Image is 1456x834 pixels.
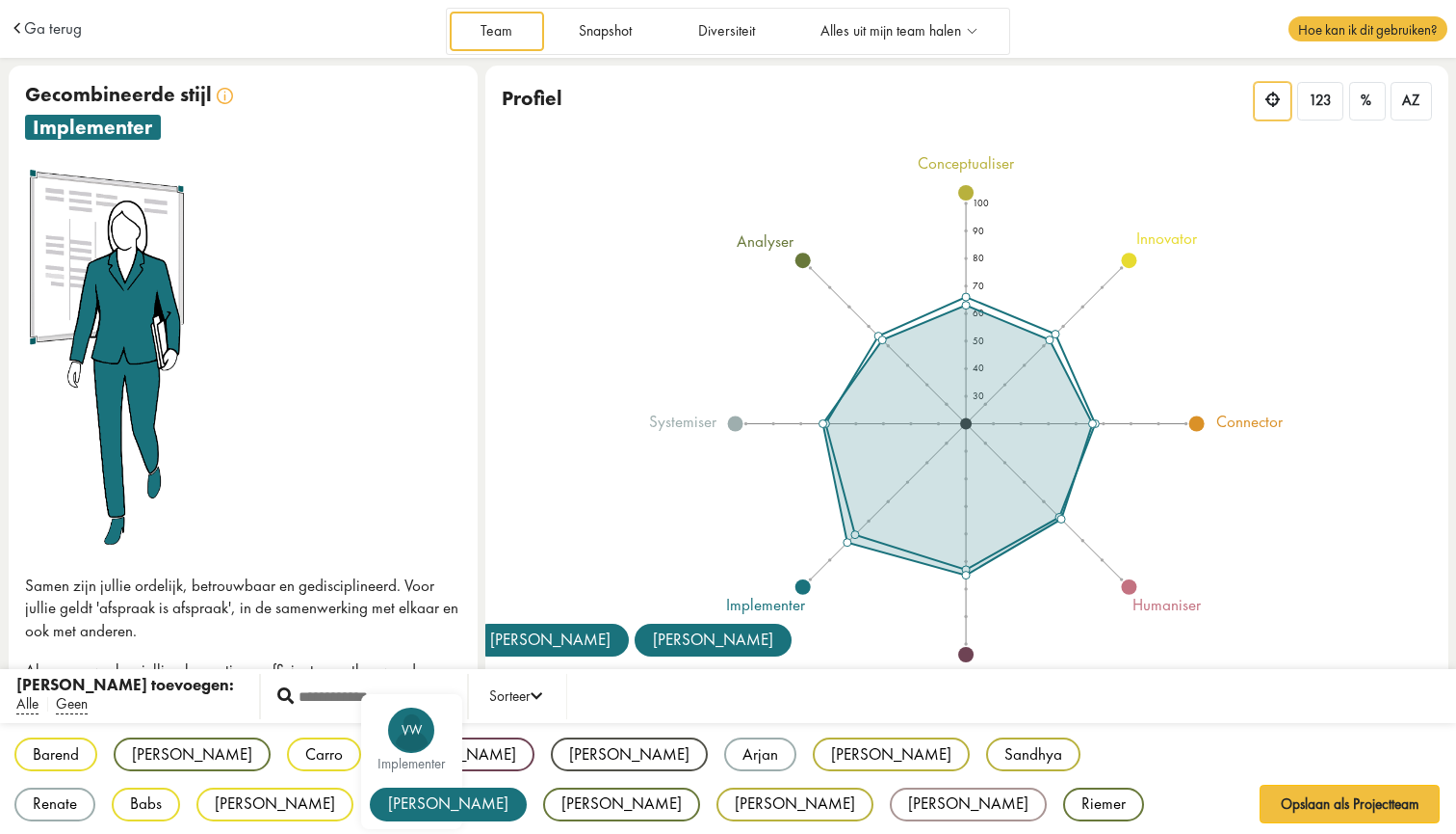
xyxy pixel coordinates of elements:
[25,659,461,728] p: Als groep werken jullie planmatig en efficient, voortbouwend op beproefde ervaring. Jullie zijn s...
[25,575,461,643] p: Samen zijn jullie ordelijk, betrouwbaar en gedisciplineerd. Voor jullie geldt 'afspraak is afspra...
[1133,594,1203,615] tspan: humaniser
[217,88,233,104] img: info.svg
[551,738,708,771] div: [PERSON_NAME]
[974,197,990,209] text: 100
[472,624,629,658] div: [PERSON_NAME]
[813,738,970,771] div: [PERSON_NAME]
[489,686,542,709] div: Sorteer
[649,412,717,433] tspan: systemiser
[790,12,1007,51] a: Alles uit mijn team halen
[726,594,806,615] tspan: implementer
[25,81,212,107] span: Gecombineerde stijl
[502,85,562,111] span: Profiel
[919,152,1016,174] tspan: conceptualiser
[1402,92,1419,110] span: AZ
[370,788,527,821] div: [PERSON_NAME]
[370,757,452,771] div: implementer
[1063,788,1144,821] div: Riemer
[24,20,82,37] a: Ga terug
[666,12,786,51] a: Diversiteit
[1137,229,1199,250] tspan: innovator
[112,788,180,821] div: Babs
[56,694,88,714] span: Geen
[820,23,961,40] span: Alles uit mijn team halen
[450,12,544,51] a: Team
[738,230,795,252] tspan: analyser
[25,164,193,550] img: implementer.png
[890,788,1047,821] div: [PERSON_NAME]
[543,788,700,821] div: [PERSON_NAME]
[1361,92,1371,110] span: %
[974,252,985,264] text: 80
[974,280,985,292] text: 70
[14,788,95,821] div: Renate
[635,624,792,658] div: [PERSON_NAME]
[16,694,39,714] span: Alle
[1309,92,1332,110] span: 123
[547,12,663,51] a: Snapshot
[716,788,873,821] div: [PERSON_NAME]
[724,738,796,771] div: Arjan
[1288,16,1446,41] span: Hoe kan ik dit gebruiken?
[986,738,1080,771] div: Sandhya
[16,674,234,697] div: [PERSON_NAME] toevoegen:
[1217,412,1285,433] tspan: connector
[25,115,161,140] span: implementer
[196,788,353,821] div: [PERSON_NAME]
[388,722,434,739] span: VW
[114,738,271,771] div: [PERSON_NAME]
[14,738,97,771] div: Barend
[974,225,985,237] text: 90
[287,738,361,771] div: Carro
[1260,785,1441,823] button: Opslaan als Projectteam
